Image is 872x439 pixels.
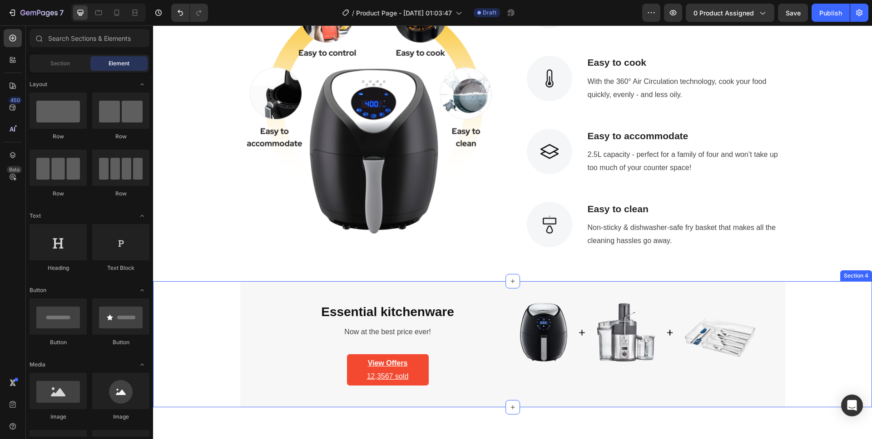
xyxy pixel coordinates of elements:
div: Row [30,132,87,141]
p: Non-sticky & dishwasher-safe fry basket that makes all the cleaning hassles go away. [435,196,631,222]
div: Open Intercom Messenger [841,395,863,416]
div: Row [92,190,149,198]
p: Easy to clean [435,176,631,191]
span: Element [109,59,129,68]
div: Row [92,132,149,141]
img: Alt Image [374,176,419,222]
p: Essential kitchenware [118,278,352,295]
p: 7 [59,7,64,18]
span: Toggle open [135,357,149,372]
p: Now at the best price ever! [118,300,352,313]
div: Heading [30,264,87,272]
input: Search Sections & Elements [30,29,149,47]
span: Media [30,361,45,369]
div: Section 4 [689,246,717,254]
img: Alt Image [367,278,602,336]
span: Product Page - [DATE] 01:03:47 [356,8,452,18]
div: Publish [819,8,842,18]
div: Beta [7,166,22,173]
div: 450 [9,97,22,104]
div: Row [30,190,87,198]
div: Image [92,413,149,421]
a: 12,3567 sold [214,347,256,355]
span: Button [30,286,46,294]
p: Easy to cook [435,30,631,44]
iframe: Design area [153,25,872,439]
div: Button [92,338,149,346]
img: Alt Image [374,103,419,149]
span: Section [50,59,70,68]
img: Alt Image [374,30,419,76]
span: Draft [483,9,496,17]
a: View Offers [215,334,255,341]
span: Toggle open [135,77,149,92]
button: Save [778,4,808,22]
span: 0 product assigned [694,8,754,18]
span: Layout [30,80,47,88]
button: 0 product assigned [686,4,774,22]
div: Text Block [92,264,149,272]
p: Easy to accommodate [435,103,631,118]
span: Save [786,9,801,17]
p: With the 360° Air Circulation technology, cook your food quickly, evenly - and less oily. [435,50,631,76]
div: Undo/Redo [171,4,208,22]
span: Toggle open [135,283,149,298]
p: 2.5L capacity - perfect for a family of four and won’t take up too much of your counter space! [435,123,631,149]
span: Text [30,212,41,220]
div: Button [30,338,87,346]
div: Image [30,413,87,421]
button: 7 [4,4,68,22]
span: / [352,8,354,18]
span: Toggle open [135,209,149,223]
button: Publish [812,4,850,22]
